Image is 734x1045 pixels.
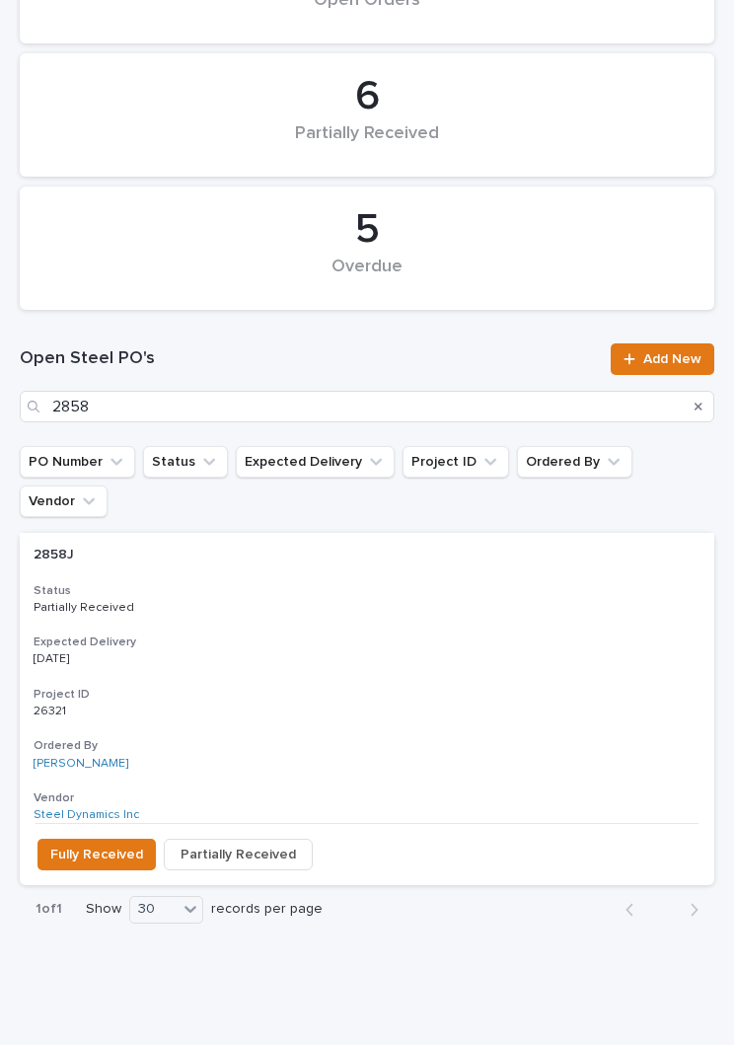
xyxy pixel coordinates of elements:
p: 1 of 1 [20,885,78,933]
h3: Project ID [34,687,700,703]
a: 2858J2858J StatusPartially ReceivedExpected Delivery[DATE]Project ID2632126321 Ordered By[PERSON_... [20,533,714,885]
button: Ordered By [517,446,632,478]
h3: Ordered By [34,738,700,754]
p: records per page [211,901,323,918]
div: 30 [130,898,178,921]
span: Partially Received [181,843,296,866]
input: Search [20,391,714,422]
div: 5 [53,205,681,255]
button: Project ID [403,446,509,478]
a: [PERSON_NAME] [34,757,128,771]
h3: Expected Delivery [34,634,700,650]
button: Vendor [20,485,108,517]
p: 26321 [34,701,70,718]
span: Fully Received [50,843,143,866]
button: Back [610,901,662,919]
h3: Vendor [34,790,700,806]
p: Partially Received [34,601,198,615]
button: Next [662,901,714,919]
button: Partially Received [164,839,313,870]
button: Expected Delivery [236,446,395,478]
p: [DATE] [34,652,198,666]
p: 2858J [34,543,78,563]
button: Fully Received [37,839,156,870]
button: PO Number [20,446,135,478]
span: Add New [643,352,701,366]
p: Show [86,901,121,918]
a: Add New [611,343,714,375]
div: Partially Received [53,123,681,165]
h3: Status [34,583,700,599]
div: Overdue [53,257,681,298]
button: Status [143,446,228,478]
a: Steel Dynamics Inc [34,808,139,822]
h1: Open Steel PO's [20,347,599,371]
div: 6 [53,72,681,121]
